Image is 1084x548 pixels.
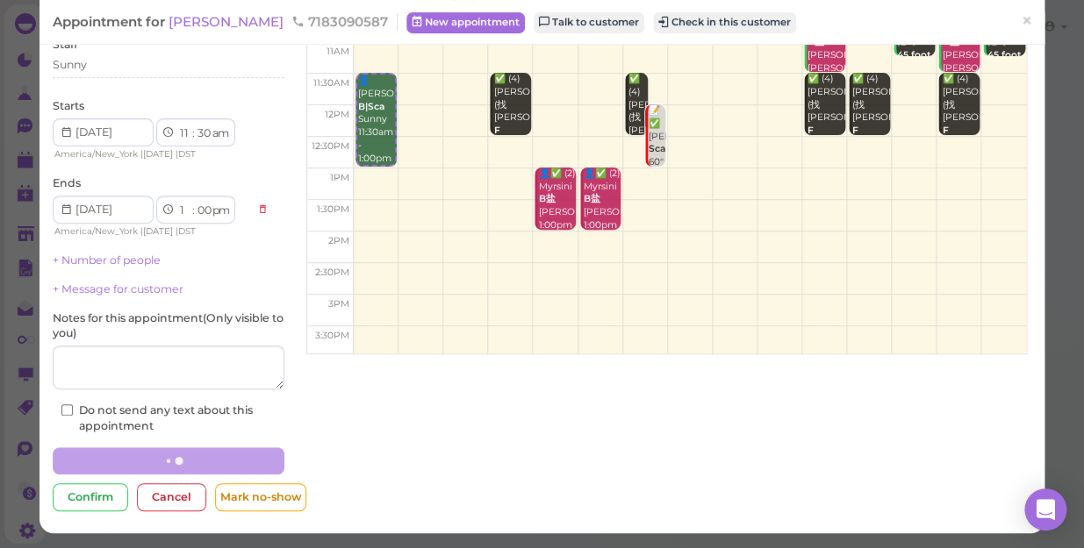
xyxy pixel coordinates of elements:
[941,11,980,114] div: 👤😋 (2) [PERSON_NAME] [PERSON_NAME]|[PERSON_NAME] 10:30am - 11:30am
[1010,1,1043,42] a: ×
[53,175,81,191] label: Ends
[313,77,349,89] span: 11:30am
[178,225,196,237] span: DST
[53,57,87,73] div: Sunny
[987,49,1028,74] b: 45 foot massage
[53,310,284,342] label: Notes for this appointment ( Only visible to you )
[178,148,196,160] span: DST
[897,49,938,74] b: 45 foot massage
[628,73,649,253] div: ✅ (4) [PERSON_NAME](找[PERSON_NAME]) [PERSON_NAME] |[PERSON_NAME]|[PERSON_NAME]|May|[PERSON_NAME] ...
[358,101,384,112] b: B|Sca
[328,298,349,310] span: 3pm
[325,109,349,120] span: 12pm
[53,253,161,267] a: + Number of people
[852,125,858,136] b: F
[653,12,796,33] button: Check in this customer
[648,104,665,220] div: 📝 ✅ [PERSON_NAME] 60'' May 12:00pm - 1:00pm
[315,330,349,341] span: 3:30pm
[61,402,276,434] label: Do not send any text about this appointment
[649,143,665,154] b: Sca
[215,483,306,511] div: Mark no-show
[143,148,173,160] span: [DATE]
[537,167,576,258] div: 👤✅ (2) Myrsini [PERSON_NAME]|Lulu 1:00pm - 2:00pm
[357,75,395,165] div: 👤[PERSON_NAME] Sunny 11:30am - 1:00pm
[807,11,845,114] div: 👤😋 (2) [PERSON_NAME] [PERSON_NAME]|[PERSON_NAME] 10:30am - 11:30am
[1024,488,1066,530] div: Open Intercom Messenger
[328,235,349,246] span: 2pm
[851,73,890,240] div: ✅ (4) [PERSON_NAME](找[PERSON_NAME]) [PERSON_NAME] |[PERSON_NAME]|[PERSON_NAME]|May|[PERSON_NAME] ...
[53,224,248,239] div: | |
[406,12,525,33] a: New appointment
[291,13,388,30] span: 7183090587
[330,172,349,183] span: 1pm
[53,282,183,295] a: + Message for customer
[53,98,84,114] label: Starts
[53,146,248,162] div: | |
[61,404,73,416] input: Do not send any text about this appointment
[143,225,173,237] span: [DATE]
[583,167,621,258] div: 👤✅ (2) Myrsini [PERSON_NAME]|Lulu 1:00pm - 2:00pm
[492,73,531,240] div: ✅ (4) [PERSON_NAME](找[PERSON_NAME]) [PERSON_NAME] |[PERSON_NAME]|[PERSON_NAME]|May|[PERSON_NAME] ...
[54,148,138,160] span: America/New_York
[942,125,948,136] b: F
[534,12,644,33] a: Talk to customer
[317,203,349,215] span: 1:30pm
[53,483,128,511] div: Confirm
[315,267,349,278] span: 2:30pm
[1021,9,1032,33] span: ×
[327,46,349,57] span: 11am
[538,193,555,204] b: B盐
[807,73,845,240] div: ✅ (4) [PERSON_NAME](找[PERSON_NAME]) [PERSON_NAME] |[PERSON_NAME]|[PERSON_NAME]|May|[PERSON_NAME] ...
[584,193,600,204] b: B盐
[808,125,814,136] b: F
[169,13,287,30] a: [PERSON_NAME]
[312,140,349,152] span: 12:30pm
[137,483,206,511] div: Cancel
[53,13,398,31] div: Appointment for
[54,225,138,237] span: America/New_York
[941,73,980,240] div: ✅ (4) [PERSON_NAME](找[PERSON_NAME]) [PERSON_NAME] |[PERSON_NAME]|[PERSON_NAME]|May|[PERSON_NAME] ...
[493,125,499,136] b: F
